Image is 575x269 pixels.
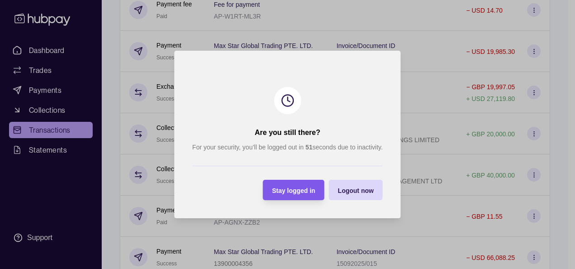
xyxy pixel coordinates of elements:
strong: 51 [306,144,313,151]
button: Logout now [329,180,382,200]
span: Logout now [338,187,373,194]
button: Stay logged in [263,180,325,200]
span: Stay logged in [272,187,316,194]
p: For your security, you’ll be logged out in seconds due to inactivity. [192,142,382,152]
h2: Are you still there? [255,128,320,138]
